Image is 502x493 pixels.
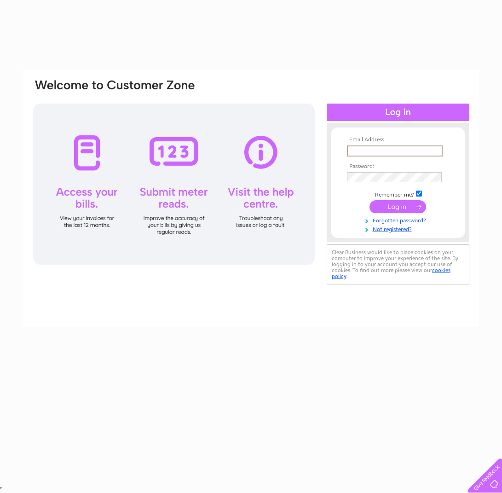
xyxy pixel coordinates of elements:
[332,267,450,279] a: cookies policy
[345,189,451,198] td: Remember me?
[345,163,451,170] th: Password:
[347,215,451,224] a: Forgotten password?
[369,200,426,213] input: Submit
[327,244,469,284] div: Clear Business would like to place cookies on your computer to improve your experience of the sit...
[345,137,451,143] th: Email Address:
[347,224,451,233] a: Not registered?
